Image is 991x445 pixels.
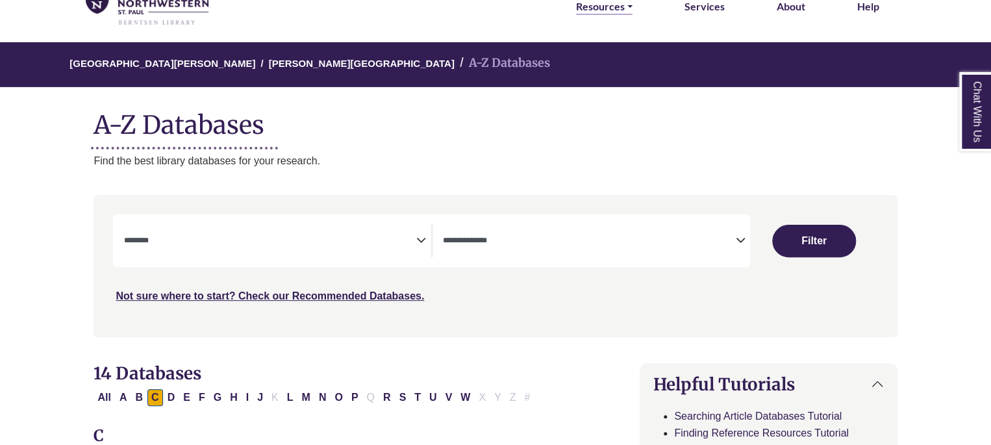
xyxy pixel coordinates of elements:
[410,389,425,406] button: Filter Results T
[179,389,194,406] button: Filter Results E
[640,364,896,405] button: Helpful Tutorials
[242,389,253,406] button: Filter Results I
[443,236,735,247] textarea: Search
[226,389,242,406] button: Filter Results H
[269,56,455,69] a: [PERSON_NAME][GEOGRAPHIC_DATA]
[94,42,897,87] nav: breadcrumb
[457,389,474,406] button: Filter Results W
[331,389,346,406] button: Filter Results O
[315,389,331,406] button: Filter Results N
[772,225,856,257] button: Submit for Search Results
[441,389,456,406] button: Filter Results V
[94,362,201,384] span: 14 Databases
[347,389,362,406] button: Filter Results P
[123,236,416,247] textarea: Search
[395,389,410,406] button: Filter Results S
[164,389,179,406] button: Filter Results D
[116,389,131,406] button: Filter Results A
[131,389,147,406] button: Filter Results B
[210,389,225,406] button: Filter Results G
[94,153,897,170] p: Find the best library databases for your research.
[94,195,897,337] nav: Search filters
[425,389,441,406] button: Filter Results U
[116,290,424,301] a: Not sure where to start? Check our Recommended Databases.
[94,100,897,140] h1: A-Z Databases
[147,389,163,406] button: Filter Results C
[195,389,209,406] button: Filter Results F
[455,54,550,73] li: A-Z Databases
[94,389,114,406] button: All
[94,391,535,402] div: Alpha-list to filter by first letter of database name
[674,411,842,422] a: Searching Article Databases Tutorial
[674,427,849,439] a: Finding Reference Resources Tutorial
[297,389,314,406] button: Filter Results M
[69,56,255,69] a: [GEOGRAPHIC_DATA][PERSON_NAME]
[379,389,395,406] button: Filter Results R
[283,389,297,406] button: Filter Results L
[253,389,267,406] button: Filter Results J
